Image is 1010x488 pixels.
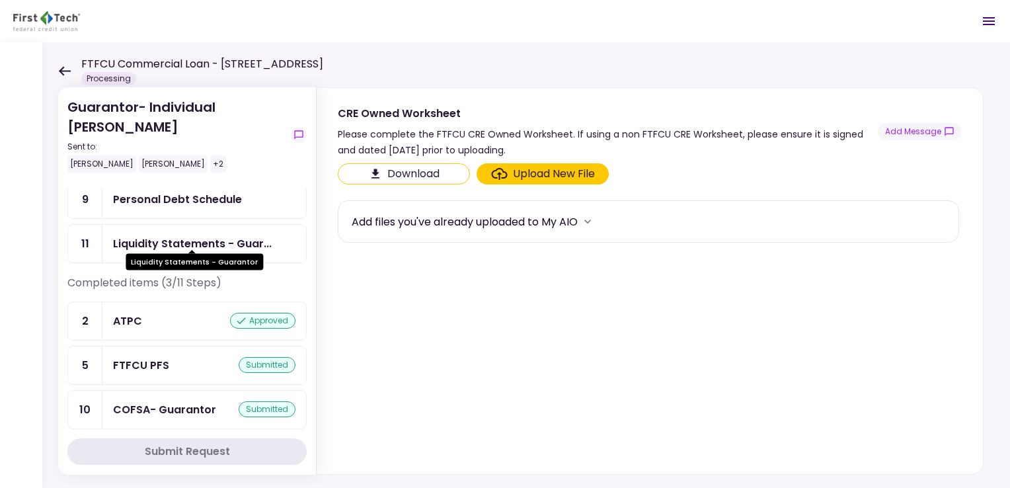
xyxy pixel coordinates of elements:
[68,181,102,218] div: 9
[67,346,307,385] a: 5FTFCU PFSsubmitted
[291,127,307,143] button: show-messages
[68,391,102,428] div: 10
[67,390,307,429] a: 10COFSA- Guarantorsubmitted
[352,214,578,230] div: Add files you've already uploaded to My AIO
[513,166,595,182] div: Upload New File
[81,72,136,85] div: Processing
[67,302,307,341] a: 2ATPCapproved
[113,357,169,374] div: FTFCU PFS
[973,5,1005,37] button: Open menu
[139,155,208,173] div: [PERSON_NAME]
[113,401,216,418] div: COFSA- Guarantor
[878,123,962,140] button: show-messages
[68,225,102,263] div: 11
[68,302,102,340] div: 2
[230,313,295,329] div: approved
[67,141,286,153] div: Sent to:
[338,126,878,158] div: Please complete the FTFCU CRE Owned Worksheet. If using a non FTFCU CRE Worksheet, please ensure ...
[113,191,242,208] div: Personal Debt Schedule
[67,97,286,173] div: Guarantor- Individual [PERSON_NAME]
[126,254,263,270] div: Liquidity Statements - Guarantor
[68,346,102,384] div: 5
[81,56,323,72] h1: FTFCU Commercial Loan - [STREET_ADDRESS]
[578,212,598,231] button: more
[477,163,609,184] span: Click here to upload the required document
[210,155,226,173] div: +2
[67,224,307,263] a: 11Liquidity Statements - Guarantor
[338,163,470,184] button: Click here to download the document
[113,313,142,329] div: ATPC
[338,105,878,122] div: CRE Owned Worksheet
[67,155,136,173] div: [PERSON_NAME]
[239,401,295,417] div: submitted
[67,180,307,219] a: 9Personal Debt Schedule
[13,11,80,31] img: Partner icon
[113,235,272,252] div: Liquidity Statements - Guarantor
[67,275,307,302] div: Completed items (3/11 Steps)
[67,438,307,465] button: Submit Request
[316,87,984,475] div: CRE Owned WorksheetPlease complete the FTFCU CRE Owned Worksheet. If using a non FTFCU CRE Worksh...
[145,444,230,460] div: Submit Request
[239,357,295,373] div: submitted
